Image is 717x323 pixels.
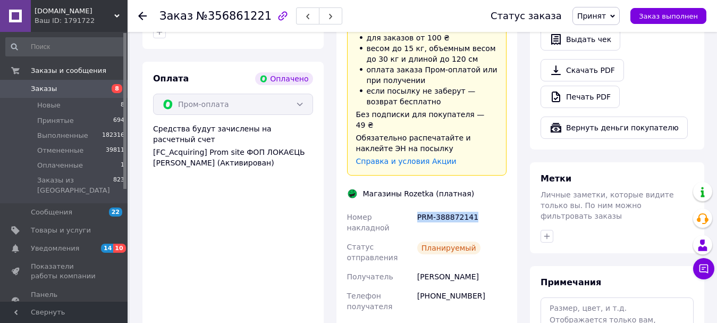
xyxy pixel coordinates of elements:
span: 8 [121,101,124,110]
div: Средства будут зачислены на расчетный счет [153,123,313,168]
li: если посылку не заберут — возврат бесплатно [356,86,498,107]
span: Заказы [31,84,57,94]
span: Отмененные [37,146,83,155]
li: для заказов от 100 ₴ [356,32,498,43]
div: Вернуться назад [138,11,147,21]
span: Получатель [347,272,393,281]
span: 182316 [102,131,124,140]
a: Скачать PDF [541,59,624,81]
span: Телефон получателя [347,292,393,311]
span: Coverbag.ua [35,6,114,16]
div: Без подписки для покупателя — 49 ₴ [356,109,498,130]
span: Статус отправления [347,243,398,262]
span: Принятые [37,116,74,126]
span: 22 [109,208,122,217]
span: №356861221 [196,10,272,22]
span: 8 [112,84,122,93]
div: Оплачено [255,72,313,85]
span: Заказы и сообщения [31,66,106,76]
span: 823 [113,176,124,195]
div: [PERSON_NAME] [415,267,509,286]
button: Чат с покупателем [693,258,714,279]
button: Вернуть деньги покупателю [541,117,688,139]
span: Панель управления [31,290,98,309]
span: Заказ [159,10,193,22]
span: Заказ выполнен [639,12,698,20]
span: Показатели работы компании [31,262,98,281]
span: Личные заметки, которые видите только вы. По ним можно фильтровать заказы [541,191,674,220]
span: Оплаченные [37,161,83,170]
li: весом до 15 кг, объемным весом до 30 кг и длиной до 120 см [356,43,498,64]
span: Новые [37,101,61,110]
button: Заказ выполнен [630,8,706,24]
button: Выдать чек [541,28,620,51]
div: [FC_Acquiring] Prom site ФОП ЛОКАЄЦЬ [PERSON_NAME] (Активирован) [153,147,313,168]
div: PRM-388872141 [415,208,509,237]
span: Товары и услуги [31,226,91,235]
span: 14 [101,244,113,253]
span: Выполненные [37,131,88,140]
span: Примечания [541,277,601,287]
span: Оплата [153,73,189,84]
div: Статус заказа [491,11,562,21]
span: 694 [113,116,124,126]
div: [PHONE_NUMBER] [415,286,509,316]
div: Ваш ID: 1791722 [35,16,128,26]
span: Принят [577,12,606,20]
li: оплата заказа Пром-оплатой или при получении [356,64,498,86]
span: 1 [121,161,124,170]
span: Метки [541,173,571,184]
a: Справка и условия Акции [356,157,457,165]
span: Номер накладной [347,213,390,232]
span: 10 [113,244,125,253]
a: Печать PDF [541,86,620,108]
input: Поиск [5,37,125,56]
span: 39811 [106,146,124,155]
div: Магазины Rozetka (платная) [360,188,477,199]
div: Планируемый [417,242,480,254]
span: Заказы из [GEOGRAPHIC_DATA] [37,176,113,195]
div: Обязательно распечатайте и наклейте ЭН на посылку [356,132,498,154]
span: Сообщения [31,208,72,217]
span: Уведомления [31,244,79,253]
